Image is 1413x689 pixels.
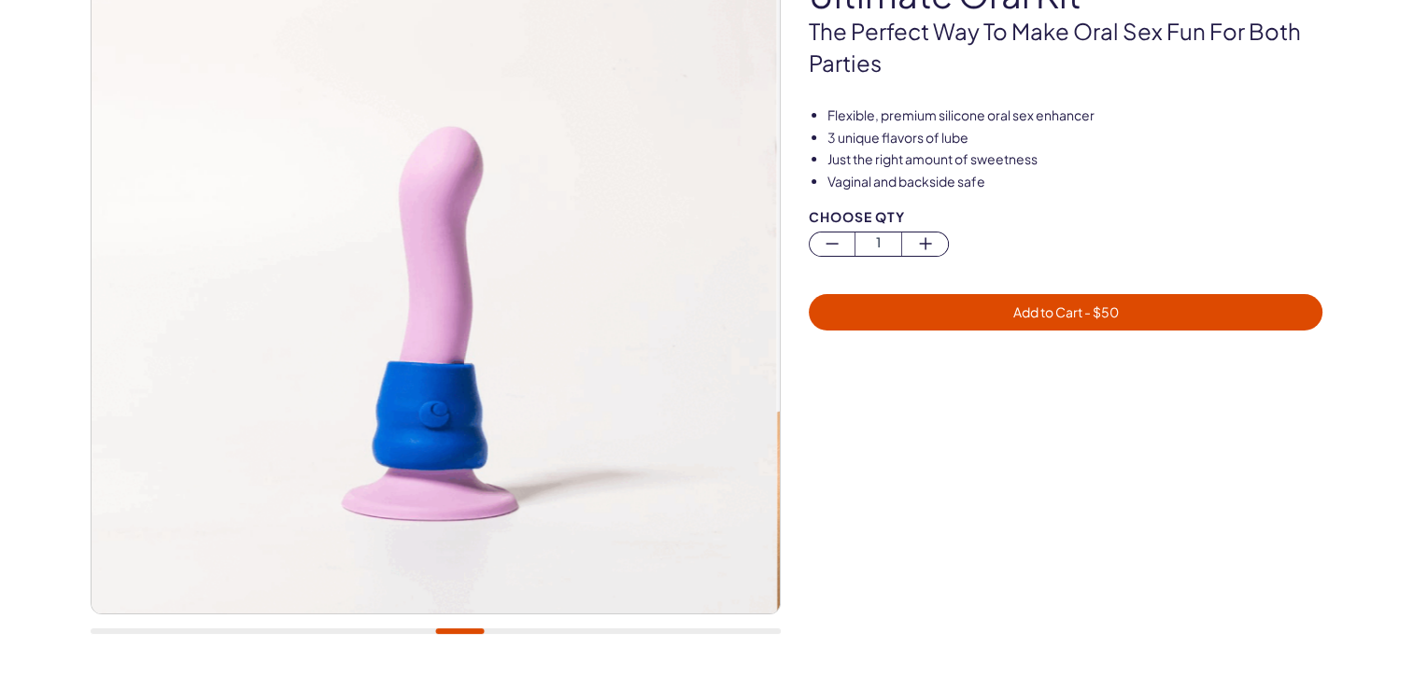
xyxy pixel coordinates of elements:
span: - $ 50 [1082,303,1119,320]
li: Flexible, premium silicone oral sex enhancer [827,106,1323,125]
li: Vaginal and backside safe [827,173,1323,191]
div: Choose Qty [809,210,1323,224]
span: Add to Cart [1013,303,1119,320]
li: Just the right amount of sweetness [827,150,1323,169]
button: Add to Cart - $50 [809,294,1323,330]
span: 1 [855,232,901,254]
li: 3 unique flavors of lube [827,129,1323,148]
p: The perfect way to make oral sex fun for both parties [809,16,1323,78]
